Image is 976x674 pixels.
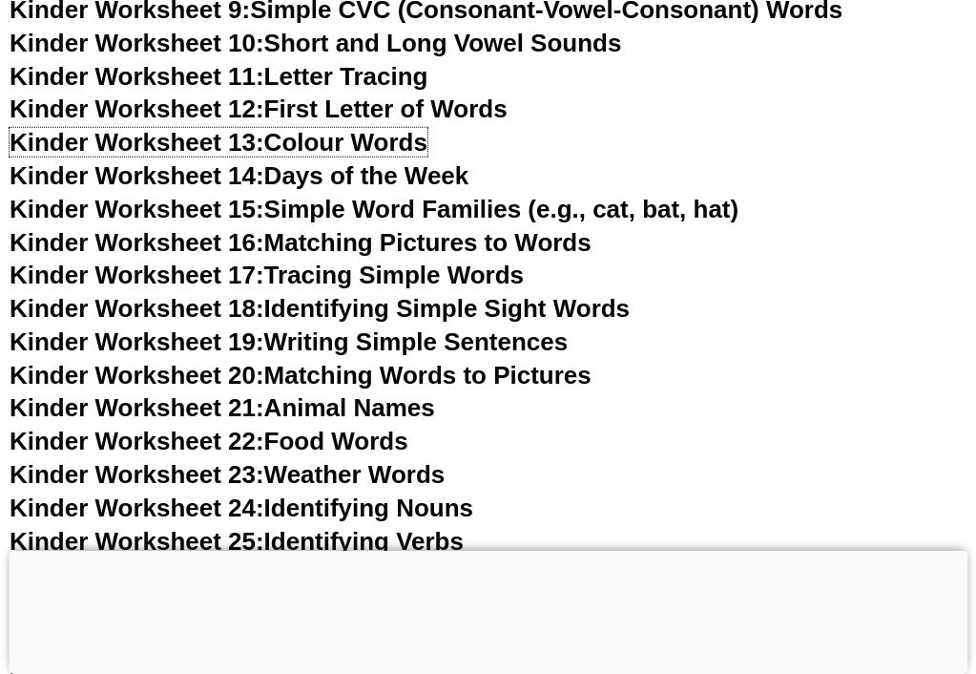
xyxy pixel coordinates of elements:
a: Kinder Worksheet 25:Identifying Verbs [10,527,464,556]
span: Kinder Worksheet 25: [10,527,264,556]
span: Kinder Worksheet 22: [10,427,264,455]
a: Kinder Worksheet 11:Letter Tracing [10,62,428,91]
a: Kinder Worksheet 22:Food Words [10,427,408,455]
span: Kinder Worksheet 20: [10,361,264,390]
a: Kinder Worksheet 19:Writing Simple Sentences [10,327,568,356]
a: Kinder Worksheet 12:First Letter of Words [10,95,508,123]
iframe: Advertisement [9,551,967,669]
a: Kinder Worksheet 23:Weather Words [10,460,445,489]
iframe: Chat Widget [658,459,976,674]
a: Kinder Worksheet 17:Tracing Simple Words [10,261,524,289]
span: Kinder Worksheet 17: [10,261,264,289]
span: Kinder Worksheet 21: [10,393,264,422]
span: Kinder Worksheet 11: [10,62,264,91]
a: Kinder Worksheet 15:Simple Word Families (e.g., cat, bat, hat) [10,195,738,223]
a: Kinder Worksheet 18:Identifying Simple Sight Words [10,294,630,323]
span: Kinder Worksheet 12: [10,95,264,123]
span: Kinder Worksheet 14: [10,161,264,190]
span: Kinder Worksheet 23: [10,460,264,489]
span: Kinder Worksheet 19: [10,327,264,356]
span: Kinder Worksheet 13: [10,128,264,157]
a: Kinder Worksheet 13:Colour Words [10,128,427,157]
a: Kinder Worksheet 24:Identifying Nouns [10,494,473,522]
span: Kinder Worksheet 24: [10,494,264,522]
a: Kinder Worksheet 20:Matching Words to Pictures [10,361,592,390]
span: Kinder Worksheet 10: [10,29,264,57]
a: Kinder Worksheet 21:Animal Names [10,393,435,422]
span: Kinder Worksheet 18: [10,294,264,323]
a: Kinder Worksheet 14:Days of the Week [10,161,468,190]
span: Kinder Worksheet 16: [10,228,264,257]
span: Kinder Worksheet 15: [10,195,264,223]
a: Kinder Worksheet 16:Matching Pictures to Words [10,228,592,257]
a: Kinder Worksheet 10:Short and Long Vowel Sounds [10,29,622,57]
div: Widget chat [658,459,976,674]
